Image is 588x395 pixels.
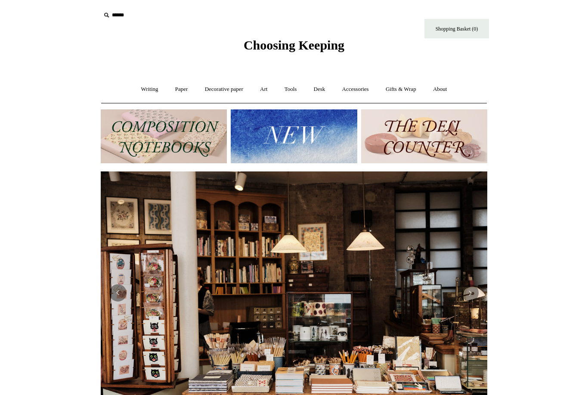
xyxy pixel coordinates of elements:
a: Tools [277,78,305,101]
a: Gifts & Wrap [378,78,424,101]
button: Previous [109,284,127,302]
a: Choosing Keeping [244,45,344,51]
a: Art [252,78,275,101]
button: Next [461,284,479,302]
a: About [425,78,455,101]
a: Writing [133,78,166,101]
span: Choosing Keeping [244,38,344,52]
img: New.jpg__PID:f73bdf93-380a-4a35-bcfe-7823039498e1 [231,109,357,163]
a: Decorative paper [197,78,251,101]
a: Desk [306,78,333,101]
a: Accessories [334,78,377,101]
img: The Deli Counter [361,109,487,163]
img: 202302 Composition ledgers.jpg__PID:69722ee6-fa44-49dd-a067-31375e5d54ec [101,109,227,163]
a: Shopping Basket (0) [424,19,489,38]
a: Paper [167,78,196,101]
